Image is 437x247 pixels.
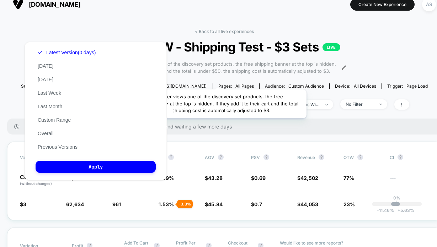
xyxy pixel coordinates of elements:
[279,99,286,110] span: |
[254,201,262,207] span: 0.7
[329,83,382,89] span: Device:
[343,201,355,207] span: 23%
[26,123,427,130] span: There are still no statistically significant results. We recommend waiting a few more days
[251,155,260,160] span: PSV
[36,63,55,69] button: [DATE]
[29,1,80,8] span: [DOMAIN_NAME]
[254,175,266,181] span: 0.69
[218,154,224,160] button: ?
[205,201,223,207] span: $
[325,104,328,105] img: end
[396,201,398,206] p: |
[251,175,266,181] span: $
[343,175,354,181] span: 77%
[357,154,363,160] button: ?
[36,130,55,137] button: Overall
[36,90,63,96] button: Last Week
[379,104,382,105] img: end
[159,201,174,207] span: 1.53 %
[195,29,254,34] a: < Back to all live experiences
[36,117,73,123] button: Custom Range
[36,103,64,110] button: Last Month
[66,201,84,207] span: 62,634
[251,201,262,207] span: $
[36,76,55,83] button: [DATE]
[346,101,374,107] div: No Filter
[297,175,318,181] span: $
[398,154,403,160] button: ?
[205,175,223,181] span: $
[205,155,214,160] span: AOV
[288,83,324,89] span: Custom Audience
[186,99,275,109] span: Latest Version: [DATE] - [DATE]
[36,144,80,150] button: Previous Versions
[300,175,318,181] span: 42,502
[192,103,196,106] img: calendar
[377,208,394,213] span: -11.46 %
[208,201,223,207] span: 45.84
[112,201,121,207] span: 961
[343,154,383,160] span: OTW
[280,240,429,246] p: Would like to see more reports?
[292,102,320,107] div: sessions with impression
[319,154,324,160] button: ?
[387,83,428,89] div: Trigger:
[267,104,270,105] img: end
[263,154,269,160] button: ?
[102,61,336,75] span: When a customer views one of the discovery set products, the free shipping banner at the top is h...
[354,83,376,89] span: all devices
[394,208,414,213] span: 5.63 %
[36,49,98,56] button: Latest Version(0 days)
[390,154,429,160] span: CI
[393,195,400,201] p: 0%
[390,176,429,186] span: ---
[300,201,318,207] span: 44,053
[235,83,254,89] span: all pages
[398,208,400,213] span: +
[20,201,26,207] span: $3
[208,175,223,181] span: 43.28
[406,83,428,89] span: Page Load
[297,201,318,207] span: $
[177,200,193,208] div: - 3.3 %
[297,155,315,160] span: Revenue
[323,43,340,51] p: LIVE
[218,83,254,89] div: Pages:
[36,161,156,173] button: Apply
[41,39,407,54] span: M + D - SW - Shipping Test - $3 Sets
[265,83,324,89] div: Audience:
